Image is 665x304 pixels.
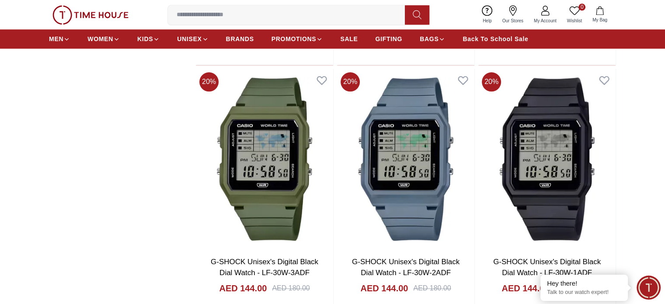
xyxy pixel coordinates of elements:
a: SALE [340,31,358,47]
h4: AED 144.00 [360,282,408,294]
span: Help [479,17,495,24]
a: Help [477,3,497,26]
a: G-SHOCK Unisex's Digital Black Dial Watch - LF-30W-2ADF [352,258,460,277]
a: BAGS [420,31,445,47]
a: PROMOTIONS [272,31,323,47]
span: 0 [578,3,585,10]
span: Wishlist [564,17,585,24]
a: 0Wishlist [562,3,587,26]
span: Our Stores [499,17,527,24]
span: UNISEX [177,35,202,43]
button: My Bag [587,4,613,25]
span: 20 % [482,72,501,91]
span: BRANDS [226,35,254,43]
a: WOMEN [87,31,120,47]
span: PROMOTIONS [272,35,317,43]
span: Back To School Sale [463,35,528,43]
a: Back To School Sale [463,31,528,47]
span: MEN [49,35,63,43]
span: GIFTING [375,35,402,43]
div: AED 180.00 [272,283,310,294]
a: KIDS [137,31,160,47]
a: MEN [49,31,70,47]
img: ... [52,5,129,24]
a: GIFTING [375,31,402,47]
a: BRANDS [226,31,254,47]
span: 20 % [341,72,360,91]
span: My Bag [589,17,611,23]
img: G-SHOCK Unisex's Digital Black Dial Watch - LF-30W-3ADF [196,69,333,249]
p: Talk to our watch expert! [547,289,621,296]
a: G-SHOCK Unisex's Digital Black Dial Watch - LF-30W-3ADF [211,258,318,277]
img: G-SHOCK Unisex's Digital Black Dial Watch - LF-30W-1ADF [478,69,616,249]
h4: AED 144.00 [219,282,267,294]
span: 20 % [199,72,219,91]
h4: AED 144.00 [501,282,549,294]
div: Hey there! [547,279,621,288]
span: KIDS [137,35,153,43]
div: AED 180.00 [413,283,451,294]
span: BAGS [420,35,439,43]
a: UNISEX [177,31,208,47]
a: G-SHOCK Unisex's Digital Black Dial Watch - LF-30W-1ADF [493,258,601,277]
span: My Account [530,17,560,24]
img: G-SHOCK Unisex's Digital Black Dial Watch - LF-30W-2ADF [337,69,474,249]
span: WOMEN [87,35,113,43]
a: Our Stores [497,3,529,26]
div: Chat Widget [637,276,661,300]
span: SALE [340,35,358,43]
